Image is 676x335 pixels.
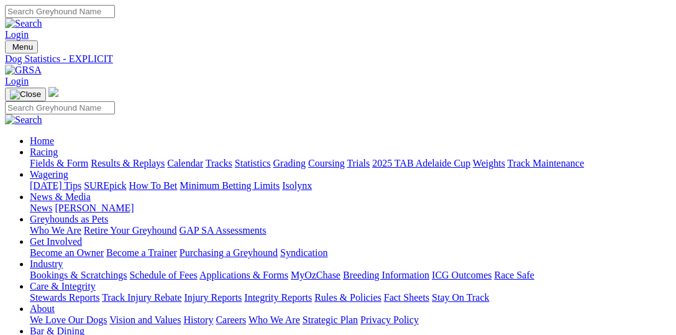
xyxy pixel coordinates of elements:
a: Applications & Forms [199,270,288,280]
div: Racing [30,158,671,169]
a: 2025 TAB Adelaide Cup [372,158,470,168]
a: Injury Reports [184,292,242,303]
a: Who We Are [249,314,300,325]
a: Racing [30,147,58,157]
div: Industry [30,270,671,281]
a: Minimum Betting Limits [180,180,280,191]
a: GAP SA Assessments [180,225,267,236]
a: Schedule of Fees [129,270,197,280]
input: Search [5,101,115,114]
a: Breeding Information [343,270,429,280]
a: Statistics [235,158,271,168]
a: Login [5,76,29,86]
div: Greyhounds as Pets [30,225,671,236]
a: Bookings & Scratchings [30,270,127,280]
a: Home [30,135,54,146]
button: Toggle navigation [5,40,38,53]
a: [DATE] Tips [30,180,81,191]
a: Careers [216,314,246,325]
a: Vision and Values [109,314,181,325]
a: Get Involved [30,236,82,247]
a: Who We Are [30,225,81,236]
div: Get Involved [30,247,671,259]
a: History [183,314,213,325]
a: We Love Our Dogs [30,314,107,325]
a: Privacy Policy [360,314,419,325]
a: Strategic Plan [303,314,358,325]
a: Become a Trainer [106,247,177,258]
a: Stay On Track [432,292,489,303]
a: Retire Your Greyhound [84,225,177,236]
a: Trials [347,158,370,168]
a: Stewards Reports [30,292,99,303]
a: Purchasing a Greyhound [180,247,278,258]
a: How To Bet [129,180,178,191]
img: GRSA [5,65,42,76]
a: Care & Integrity [30,281,96,291]
div: News & Media [30,203,671,214]
a: MyOzChase [291,270,340,280]
a: Grading [273,158,306,168]
a: Weights [473,158,505,168]
button: Toggle navigation [5,88,46,101]
a: Calendar [167,158,203,168]
a: News & Media [30,191,91,202]
a: Tracks [206,158,232,168]
input: Search [5,5,115,18]
a: Greyhounds as Pets [30,214,108,224]
a: Syndication [280,247,327,258]
a: Results & Replays [91,158,165,168]
a: [PERSON_NAME] [55,203,134,213]
a: Industry [30,259,63,269]
a: Coursing [308,158,345,168]
a: ICG Outcomes [432,270,491,280]
a: Isolynx [282,180,312,191]
img: Close [10,89,41,99]
a: Rules & Policies [314,292,381,303]
a: Wagering [30,169,68,180]
a: Dog Statistics - EXPLICIT [5,53,671,65]
a: Track Maintenance [508,158,584,168]
div: Wagering [30,180,671,191]
a: News [30,203,52,213]
a: Login [5,29,29,40]
img: Search [5,114,42,126]
a: About [30,303,55,314]
a: Integrity Reports [244,292,312,303]
a: Track Injury Rebate [102,292,181,303]
a: Fact Sheets [384,292,429,303]
a: Race Safe [494,270,534,280]
a: Become an Owner [30,247,104,258]
div: Care & Integrity [30,292,671,303]
span: Menu [12,42,33,52]
a: Fields & Form [30,158,88,168]
a: SUREpick [84,180,126,191]
img: logo-grsa-white.png [48,87,58,97]
img: Search [5,18,42,29]
div: About [30,314,671,326]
